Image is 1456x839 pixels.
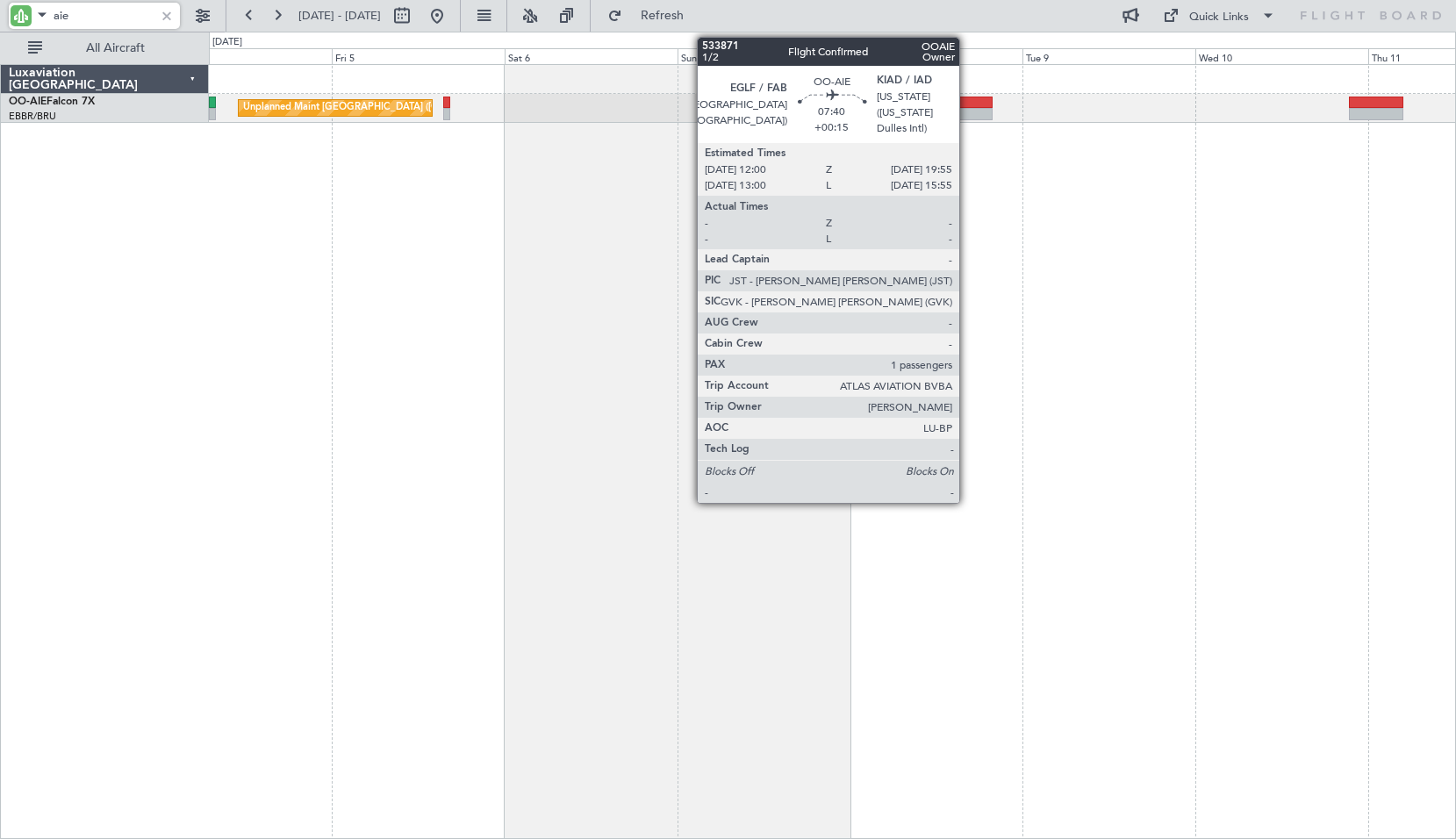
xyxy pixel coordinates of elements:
[1022,48,1195,64] div: Tue 9
[243,95,573,121] div: Unplanned Maint [GEOGRAPHIC_DATA] ([GEOGRAPHIC_DATA] National)
[332,48,505,64] div: Fri 5
[1195,48,1368,64] div: Wed 10
[19,34,190,62] button: All Aircraft
[9,110,56,123] a: EBBR/BRU
[1154,2,1284,30] button: Quick Links
[850,48,1023,64] div: Mon 8
[1189,9,1249,26] div: Quick Links
[212,35,242,50] div: [DATE]
[9,97,47,107] span: OO-AIE
[54,3,154,29] input: A/C (Reg. or Type)
[160,48,333,64] div: Thu 4
[298,8,381,24] span: [DATE] - [DATE]
[9,97,95,107] a: OO-AIEFalcon 7X
[599,2,705,30] button: Refresh
[626,10,699,22] span: Refresh
[678,48,850,64] div: Sun 7
[46,42,185,54] span: All Aircraft
[505,48,678,64] div: Sat 6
